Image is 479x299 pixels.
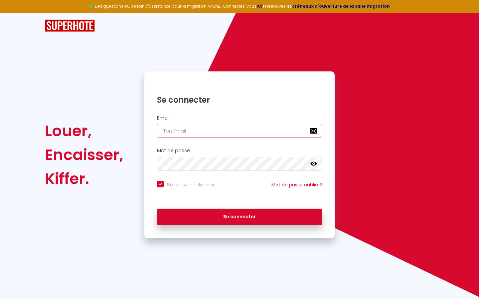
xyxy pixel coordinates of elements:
[157,115,322,121] h2: Email
[256,3,262,9] a: ICI
[45,119,123,143] div: Louer,
[157,148,322,153] h2: Mot de passe
[292,3,390,9] a: créneaux d'ouverture de la salle migration
[45,143,123,167] div: Encaisser,
[271,181,322,188] a: Mot de passe oublié ?
[157,95,322,105] h1: Se connecter
[157,209,322,225] button: Se connecter
[45,167,123,191] div: Kiffer.
[45,20,95,32] img: SuperHote logo
[157,124,322,138] input: Ton Email
[5,3,25,23] button: Ouvrir le widget de chat LiveChat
